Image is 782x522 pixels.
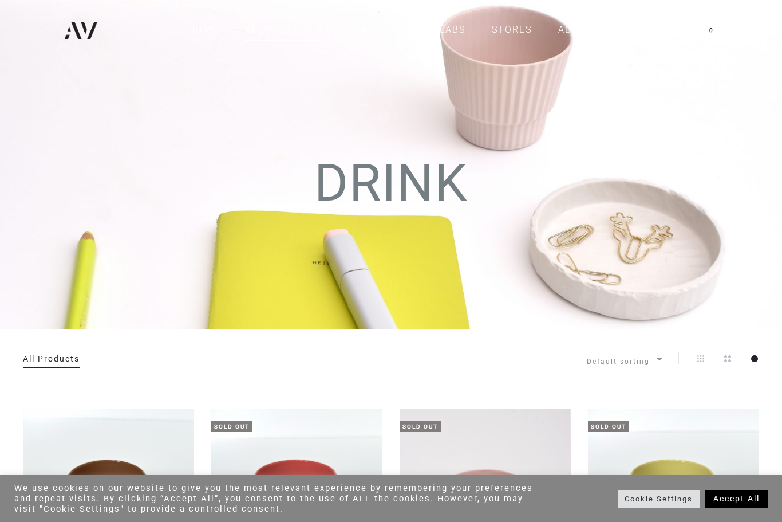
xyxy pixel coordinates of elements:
[400,421,441,432] span: Sold Out
[14,483,542,514] div: We use cookies on our website to give you the most relevant experience by remembering your prefer...
[587,352,661,371] span: Default sorting
[211,421,252,432] span: Sold Out
[706,24,717,36] span: 0
[558,20,594,40] a: ABOUT
[245,20,322,40] a: All products
[349,20,393,40] a: CLASSES
[65,22,97,39] img: ATELIER VAN DE VEN
[705,490,768,508] a: Accept All
[23,158,759,229] h1: DRINK
[420,20,465,40] a: COLLABS
[692,24,703,35] a: 0
[23,354,80,363] a: All Products
[587,352,661,364] span: Default sorting
[588,421,629,432] span: Sold Out
[492,20,532,40] a: STORES
[188,20,219,40] a: Home
[618,490,700,508] a: Cookie Settings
